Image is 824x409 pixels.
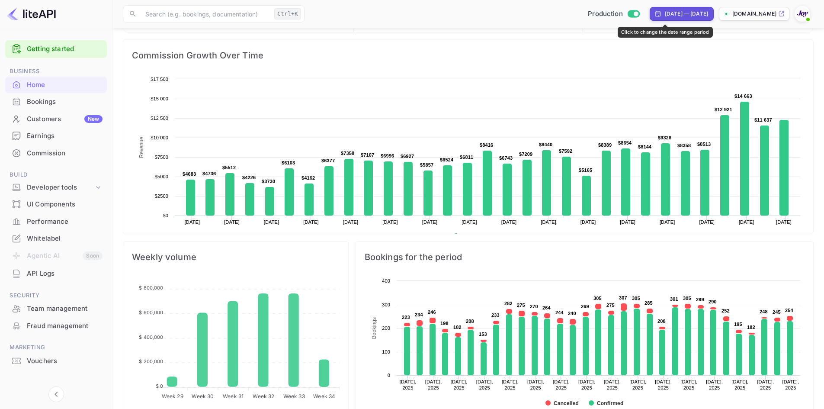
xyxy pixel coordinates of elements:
[785,308,794,313] text: 254
[185,219,200,225] text: [DATE]
[301,175,315,180] text: $4162
[453,325,462,330] text: 182
[5,128,107,144] a: Earnings
[382,325,390,331] text: 200
[731,379,748,390] text: [DATE], 2025
[530,304,538,309] text: 270
[402,315,410,320] text: 223
[734,322,742,327] text: 195
[139,309,163,316] tspan: $ 600,000
[5,77,107,93] a: Home
[155,174,168,179] text: $5000
[5,300,107,316] a: Team management
[27,217,103,227] div: Performance
[264,219,279,225] text: [DATE]
[539,142,552,147] text: $8440
[27,148,103,158] div: Commission
[202,171,216,176] text: $4736
[706,379,723,390] text: [DATE], 2025
[517,303,525,308] text: 275
[382,349,390,354] text: 100
[699,219,715,225] text: [DATE]
[739,219,754,225] text: [DATE]
[262,179,275,184] text: $3730
[132,250,340,264] span: Weekly volume
[462,219,477,225] text: [DATE]
[425,379,442,390] text: [DATE], 2025
[224,219,240,225] text: [DATE]
[476,379,493,390] text: [DATE], 2025
[139,358,163,364] tspan: $ 200,000
[555,310,564,315] text: 244
[754,117,772,122] text: $11 637
[5,230,107,246] a: Whitelabel
[580,219,596,225] text: [DATE]
[151,96,168,101] text: $15 000
[382,278,390,283] text: 400
[5,265,107,282] div: API Logs
[5,145,107,161] a: Commission
[606,303,615,308] text: 275
[382,219,398,225] text: [DATE]
[579,167,592,173] text: $5165
[638,144,652,149] text: $8144
[253,393,274,399] tspan: Week 32
[782,379,799,390] text: [DATE], 2025
[5,318,107,335] div: Fraud management
[709,299,717,304] text: 290
[387,373,390,378] text: 0
[658,135,671,140] text: $9328
[578,379,595,390] text: [DATE], 2025
[757,379,774,390] text: [DATE], 2025
[632,296,640,301] text: 305
[618,27,713,38] div: Click to change the date range period
[27,44,103,54] a: Getting started
[665,10,708,18] div: [DATE] — [DATE]
[588,9,623,19] span: Production
[151,135,168,140] text: $10 000
[773,309,781,315] text: 245
[554,400,579,406] text: Cancelled
[223,393,244,399] tspan: Week 31
[598,142,612,148] text: $8389
[480,142,493,148] text: $8416
[27,183,94,193] div: Developer tools
[415,312,423,317] text: 234
[155,193,168,199] text: $2500
[670,296,678,302] text: 301
[242,175,256,180] text: $4226
[5,111,107,127] a: CustomersNew
[5,230,107,247] div: Whitelabel
[542,305,551,310] text: 264
[5,265,107,281] a: API Logs
[27,356,103,366] div: Vouchers
[795,7,809,21] img: With Joy
[420,162,433,167] text: $5857
[527,379,544,390] text: [DATE], 2025
[597,400,623,406] text: Confirmed
[5,196,107,212] a: UI Components
[568,311,576,316] text: 240
[5,353,107,369] a: Vouchers
[460,155,473,160] text: $6811
[27,131,103,141] div: Earnings
[365,250,805,264] span: Bookings for the period
[747,325,755,330] text: 182
[696,297,704,302] text: 299
[620,219,635,225] text: [DATE]
[27,234,103,244] div: Whitelabel
[27,97,103,107] div: Bookings
[5,111,107,128] div: CustomersNew
[27,321,103,331] div: Fraud management
[619,295,627,300] text: 307
[479,332,487,337] text: 153
[84,115,103,123] div: New
[629,379,646,390] text: [DATE], 2025
[422,219,438,225] text: [DATE]
[502,379,519,390] text: [DATE], 2025
[27,114,103,124] div: Customers
[27,80,103,90] div: Home
[155,155,168,160] text: $7500
[680,379,697,390] text: [DATE], 2025
[5,93,107,109] a: Bookings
